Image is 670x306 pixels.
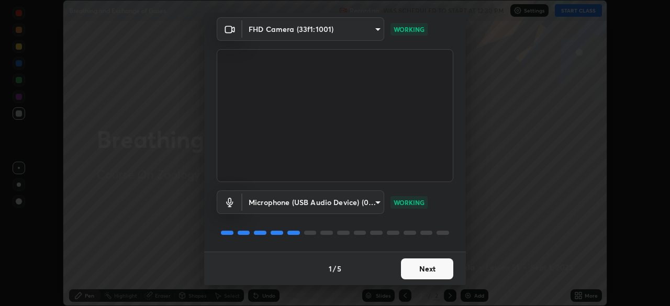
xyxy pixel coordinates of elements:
div: FHD Camera (33f1:1001) [242,190,384,214]
h4: 5 [337,263,341,274]
h4: / [333,263,336,274]
h4: 1 [329,263,332,274]
button: Next [401,258,453,279]
div: FHD Camera (33f1:1001) [242,17,384,41]
p: WORKING [394,25,425,34]
p: WORKING [394,198,425,207]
